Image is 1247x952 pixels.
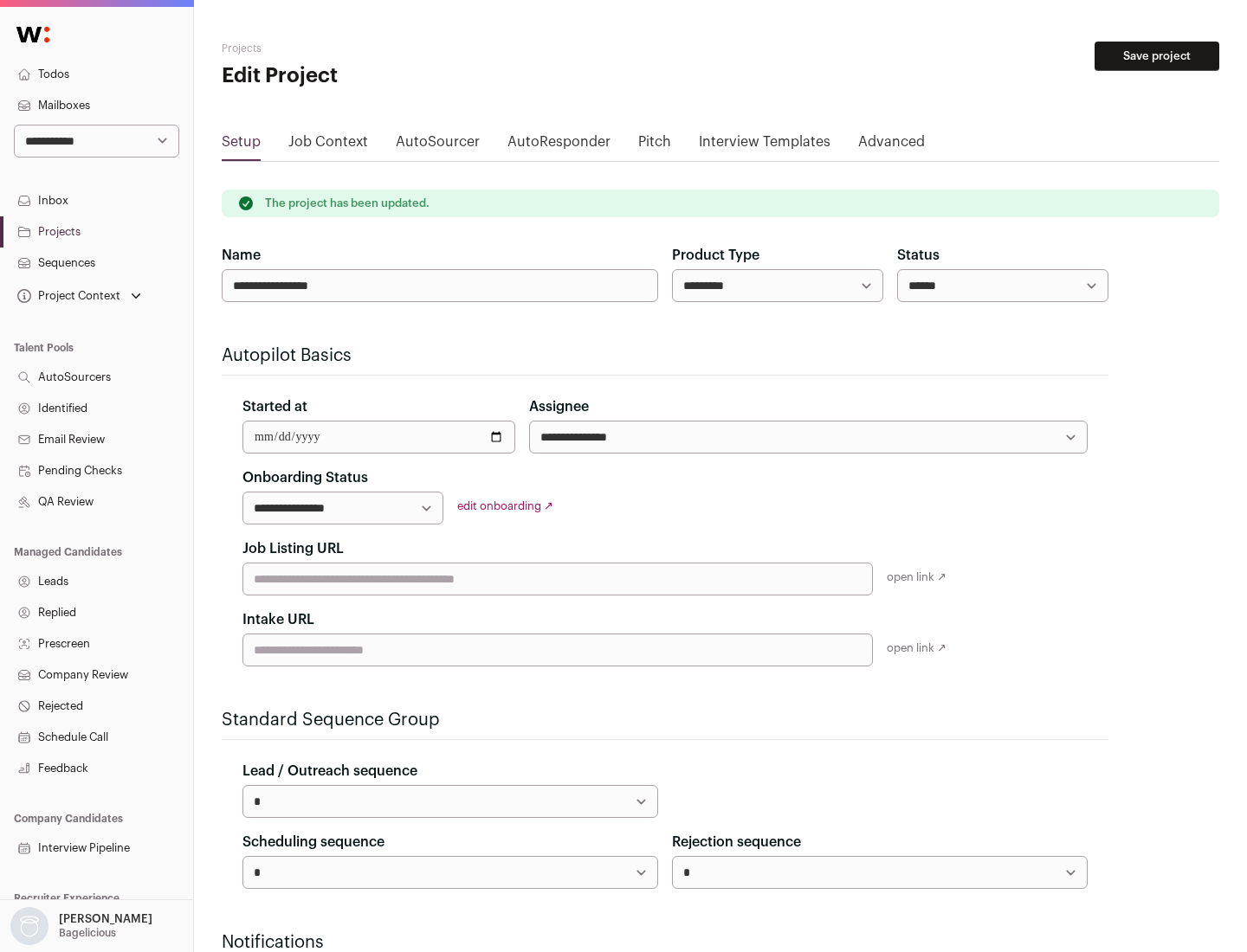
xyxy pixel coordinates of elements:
p: The project has been updated. [265,196,430,210]
a: AutoSourcer [396,132,480,159]
img: nopic.png [10,907,48,945]
label: Scheduling sequence [242,832,384,852]
label: Intake URL [242,609,314,630]
a: Advanced [858,132,925,159]
h2: Standard Sequence Group [222,708,1108,732]
label: Assignee [529,396,589,417]
label: Name [222,245,261,266]
label: Started at [242,396,307,417]
label: Onboarding Status [242,467,368,488]
a: Interview Templates [699,132,830,159]
a: Pitch [638,132,671,159]
h1: Edit Project [222,62,554,90]
h2: Projects [222,42,554,55]
h2: Autopilot Basics [222,344,1108,368]
img: Wellfound [7,17,59,52]
label: Rejection sequence [672,832,801,852]
label: Job Listing URL [242,538,344,559]
p: [PERSON_NAME] [59,912,152,926]
p: Bagelicious [59,926,116,940]
label: Lead / Outreach sequence [242,761,417,782]
a: AutoResponder [507,132,611,159]
button: Save project [1095,42,1219,71]
a: Setup [222,132,261,159]
label: Product Type [672,245,759,266]
label: Status [897,245,940,266]
a: Job Context [288,132,368,159]
a: edit onboarding ↗ [457,500,553,511]
button: Open dropdown [7,907,156,945]
div: Project Context [14,289,120,303]
button: Open dropdown [14,284,145,308]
